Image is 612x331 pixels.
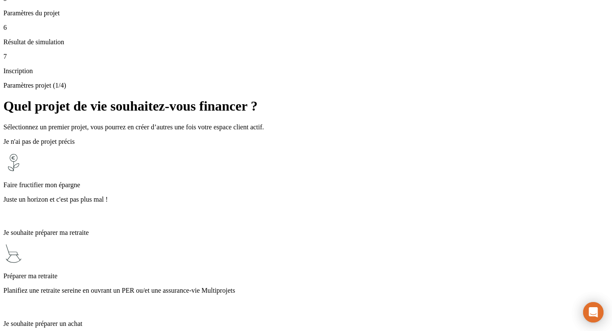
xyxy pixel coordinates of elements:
[3,287,609,294] p: Planifiez une retraite sereine en ouvrant un PER ou/et une assurance-vie Multiprojets
[3,320,609,328] p: Je souhaite préparer un achat
[3,181,609,189] p: Faire fructifier mon épargne
[583,302,603,322] div: Ouvrir le Messenger Intercom
[3,196,609,203] p: Juste un horizon et c'est pas plus mal !
[3,272,609,280] p: Préparer ma retraite
[3,98,609,114] h1: Quel projet de vie souhaitez-vous financer ?
[3,24,609,31] p: 6
[3,53,609,60] p: 7
[3,9,609,17] p: Paramètres du projet
[3,229,609,237] p: Je souhaite préparer ma retraite
[3,67,609,75] p: Inscription
[3,38,609,46] p: Résultat de simulation
[3,138,609,146] p: Je n'ai pas de projet précis
[3,123,264,131] span: Sélectionnez un premier projet, vous pourrez en créer d’autres une fois votre espace client actif.
[3,82,609,89] p: Paramètres projet (1/4)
